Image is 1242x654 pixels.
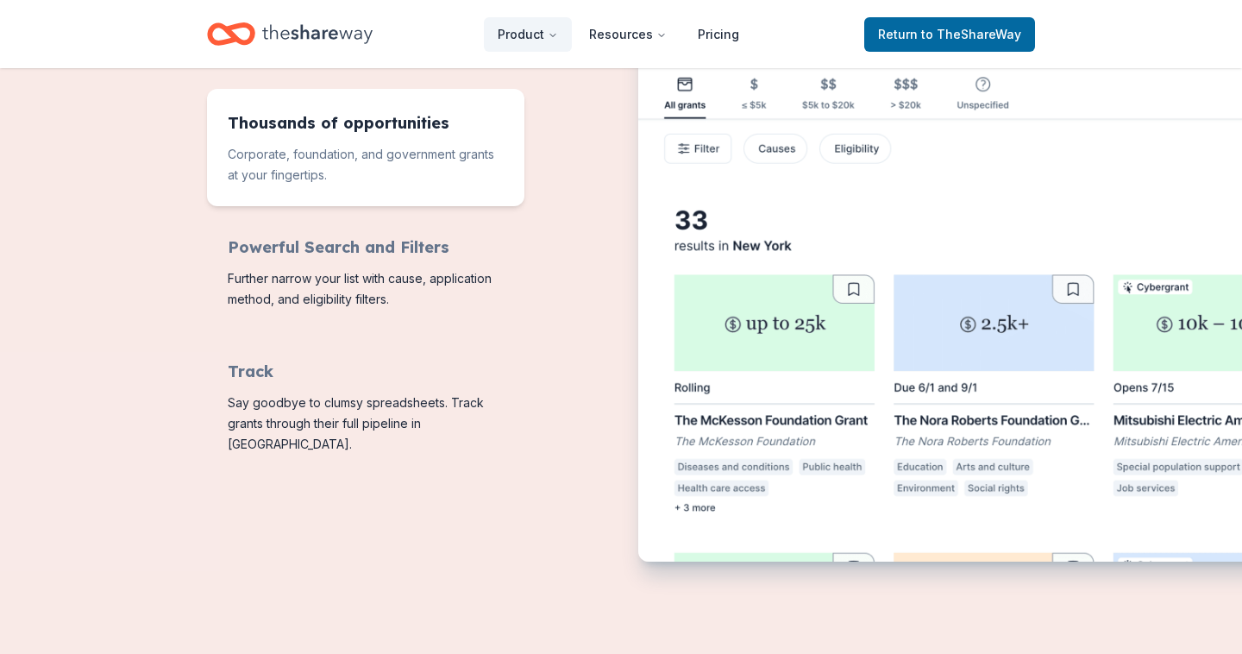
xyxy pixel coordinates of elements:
a: Pricing [684,17,753,52]
button: Resources [575,17,681,52]
button: Product [484,17,572,52]
span: Return [878,24,1021,45]
a: Returnto TheShareWay [864,17,1035,52]
nav: Main [484,14,753,54]
span: to TheShareWay [921,27,1021,41]
a: Home [207,14,373,54]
